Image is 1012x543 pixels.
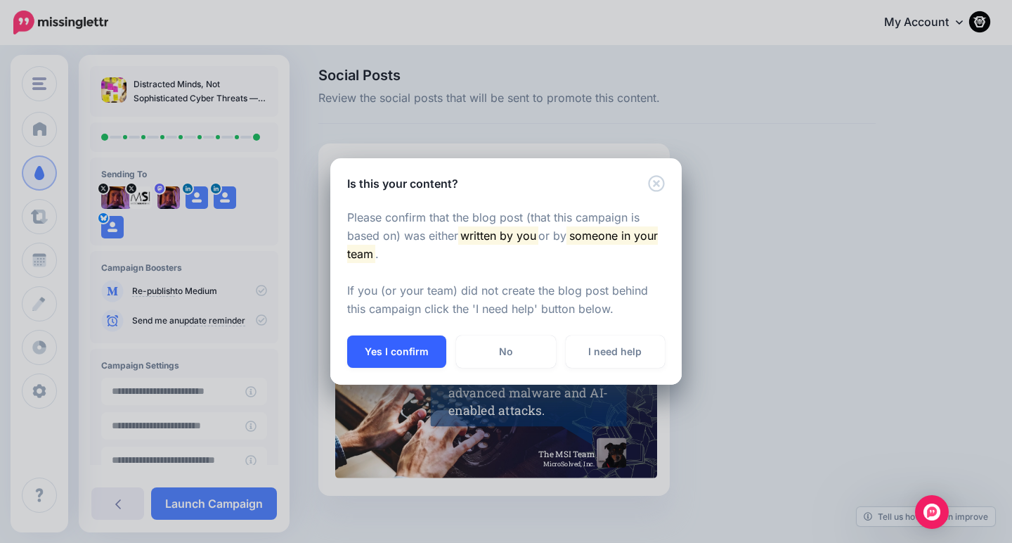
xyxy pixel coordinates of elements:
[347,336,446,368] button: Yes I confirm
[915,495,949,529] div: Open Intercom Messenger
[347,209,665,319] p: Please confirm that the blog post (that this campaign is based on) was either or by . If you (or ...
[347,175,458,192] h5: Is this your content?
[347,226,658,263] mark: someone in your team
[566,336,665,368] a: I need help
[458,226,538,245] mark: written by you
[456,336,555,368] a: No
[648,175,665,193] button: Close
